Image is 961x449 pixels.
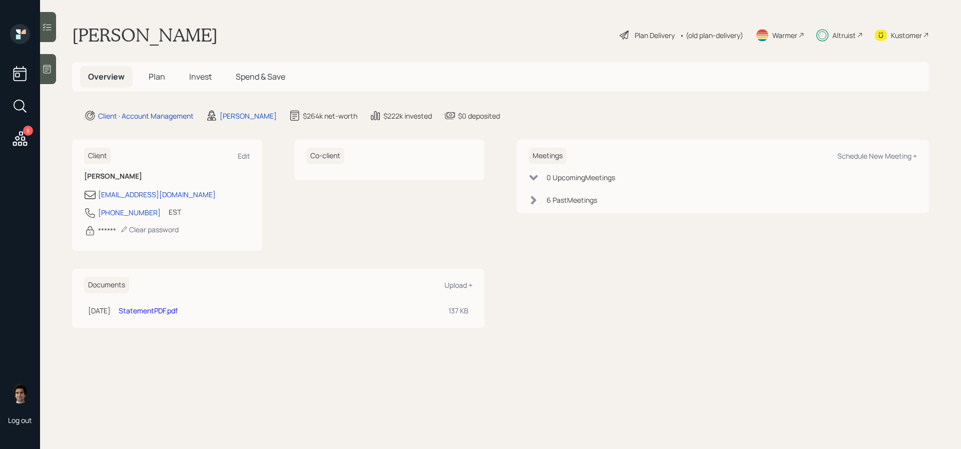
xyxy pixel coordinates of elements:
div: 6 Past Meeting s [547,195,597,205]
a: StatementPDF.pdf [119,306,178,315]
div: Plan Delivery [635,30,675,41]
div: [DATE] [88,305,111,316]
div: 0 Upcoming Meeting s [547,172,615,183]
div: [PERSON_NAME] [220,111,277,121]
div: Warmer [772,30,797,41]
img: harrison-schaefer-headshot-2.png [10,383,30,403]
h6: Meetings [529,148,567,164]
h6: [PERSON_NAME] [84,172,250,181]
div: Kustomer [891,30,922,41]
div: 137 KB [448,305,468,316]
h6: Co-client [306,148,344,164]
div: Clear password [120,225,179,234]
span: Spend & Save [236,71,285,82]
div: Edit [238,151,250,161]
div: Log out [8,415,32,425]
h6: Client [84,148,111,164]
span: Invest [189,71,212,82]
div: • (old plan-delivery) [680,30,743,41]
div: $264k net-worth [303,111,357,121]
h1: [PERSON_NAME] [72,24,218,46]
div: 5 [23,126,33,136]
div: $0 deposited [458,111,500,121]
span: Plan [149,71,165,82]
h6: Documents [84,277,129,293]
div: Upload + [444,280,472,290]
div: EST [169,207,181,217]
div: [PHONE_NUMBER] [98,207,161,218]
div: Client · Account Management [98,111,194,121]
span: Overview [88,71,125,82]
div: Schedule New Meeting + [837,151,917,161]
div: $222k invested [383,111,432,121]
div: [EMAIL_ADDRESS][DOMAIN_NAME] [98,189,216,200]
div: Altruist [832,30,856,41]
